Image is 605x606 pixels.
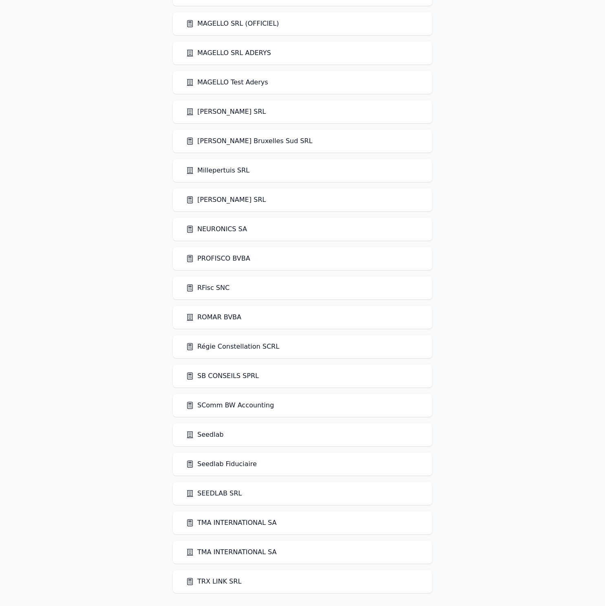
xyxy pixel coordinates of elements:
a: SComm BW Accounting [186,400,274,410]
a: TMA INTERNATIONAL SA [186,518,276,528]
a: MAGELLO SRL ADERYS [186,48,271,58]
a: TMA INTERNATIONAL SA [186,547,276,557]
a: ROMAR BVBA [186,312,241,322]
a: PROFISCO BVBA [186,254,250,263]
a: TRX LINK SRL [186,577,241,586]
a: SEEDLAB SRL [186,489,242,498]
a: MAGELLO Test Aderys [186,77,268,87]
a: [PERSON_NAME] Bruxelles Sud SRL [186,136,312,146]
a: [PERSON_NAME] SRL [186,107,266,117]
a: RFisc SNC [186,283,230,293]
a: Seedlab Fiduciaire [186,459,257,469]
a: NEURONICS SA [186,224,247,234]
a: [PERSON_NAME] SRL [186,195,266,205]
a: SB CONSEILS SPRL [186,371,259,381]
a: Seedlab [186,430,223,440]
a: Millepertuis SRL [186,166,250,175]
a: MAGELLO SRL (OFFICIEL) [186,19,279,29]
a: Régie Constellation SCRL [186,342,279,352]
